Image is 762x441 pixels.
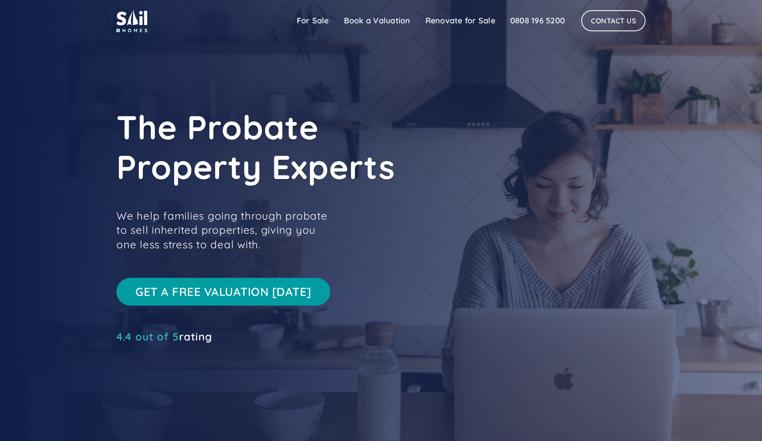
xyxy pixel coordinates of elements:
[336,12,418,30] a: Book a Valuation
[581,10,646,31] a: Contact Us
[116,9,147,32] img: sail home logo
[418,12,503,30] a: Renovate for Sale
[116,107,513,187] h1: The Probate Property Experts
[116,278,330,306] a: Get a free valuation [DATE]
[116,332,212,341] div: rating
[289,12,336,30] a: For Sale
[116,209,337,251] p: We help families going through probate to sell inherited properties, giving you one less stress t...
[116,345,249,356] iframe: Customer reviews powered by Trustpilot
[116,330,179,343] span: 4.4 out of 5
[503,12,572,30] a: 0808 196 5200
[116,332,212,341] a: 4.4 out of 5rating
